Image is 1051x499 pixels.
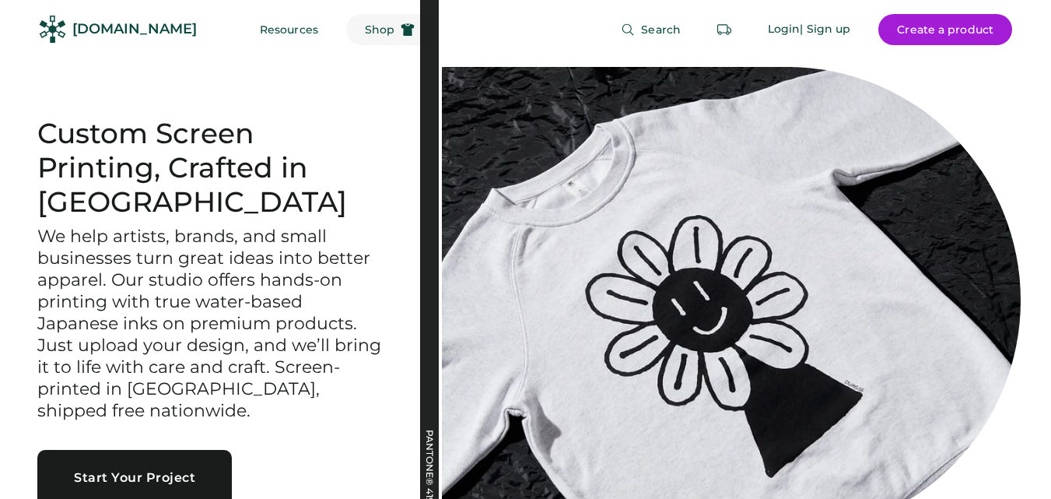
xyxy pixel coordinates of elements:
img: Rendered Logo - Screens [39,16,66,43]
button: Resources [241,14,337,45]
button: Retrieve an order [709,14,740,45]
button: Shop [346,14,433,45]
div: | Sign up [800,22,850,37]
button: Search [602,14,699,45]
h1: Custom Screen Printing, Crafted in [GEOGRAPHIC_DATA] [37,117,383,220]
span: Search [641,24,681,35]
span: Shop [365,24,394,35]
h3: We help artists, brands, and small businesses turn great ideas into better apparel. Our studio of... [37,226,383,421]
button: Create a product [878,14,1012,45]
div: [DOMAIN_NAME] [72,19,197,39]
div: Login [768,22,801,37]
